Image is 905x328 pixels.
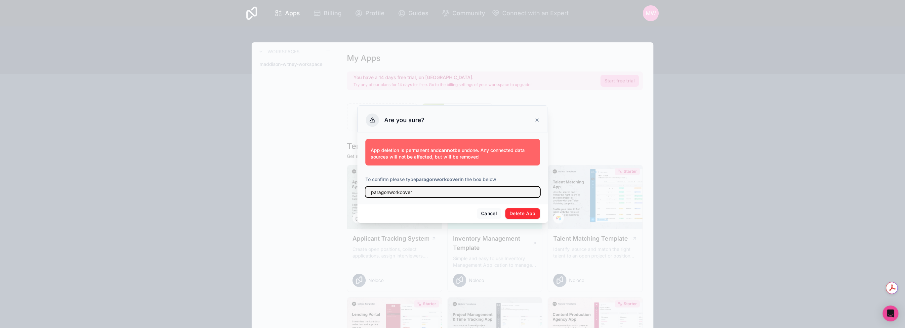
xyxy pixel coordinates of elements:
[439,147,455,153] strong: cannot
[371,147,535,160] p: App deletion is permanent and be undone. Any connected data sources will not be affected, but wil...
[365,187,540,197] input: paragonworkcover
[365,176,540,183] p: To confirm please type in the box below
[477,208,501,219] button: Cancel
[416,176,460,182] strong: paragonworkcover
[505,208,540,219] button: Delete App
[384,116,425,124] h3: Are you sure?
[883,305,898,321] div: Open Intercom Messenger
